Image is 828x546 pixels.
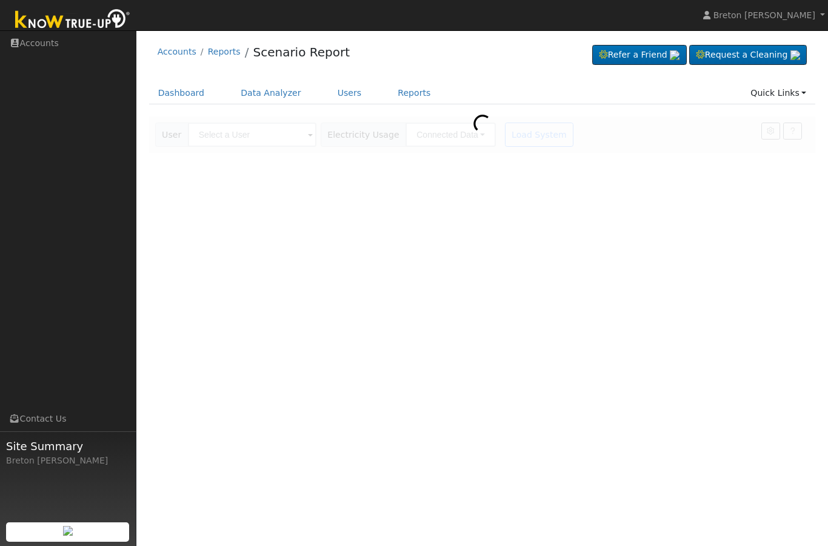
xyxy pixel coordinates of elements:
a: Scenario Report [253,45,350,59]
a: Request a Cleaning [689,45,807,66]
span: Site Summary [6,438,130,454]
a: Refer a Friend [592,45,687,66]
a: Accounts [158,47,196,56]
a: Dashboard [149,82,214,104]
span: Breton [PERSON_NAME] [713,10,815,20]
a: Quick Links [741,82,815,104]
div: Breton [PERSON_NAME] [6,454,130,467]
a: Data Analyzer [232,82,310,104]
a: Reports [389,82,439,104]
img: retrieve [63,526,73,536]
img: Know True-Up [9,7,136,34]
img: retrieve [670,50,679,60]
img: retrieve [790,50,800,60]
a: Users [329,82,371,104]
a: Reports [208,47,241,56]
